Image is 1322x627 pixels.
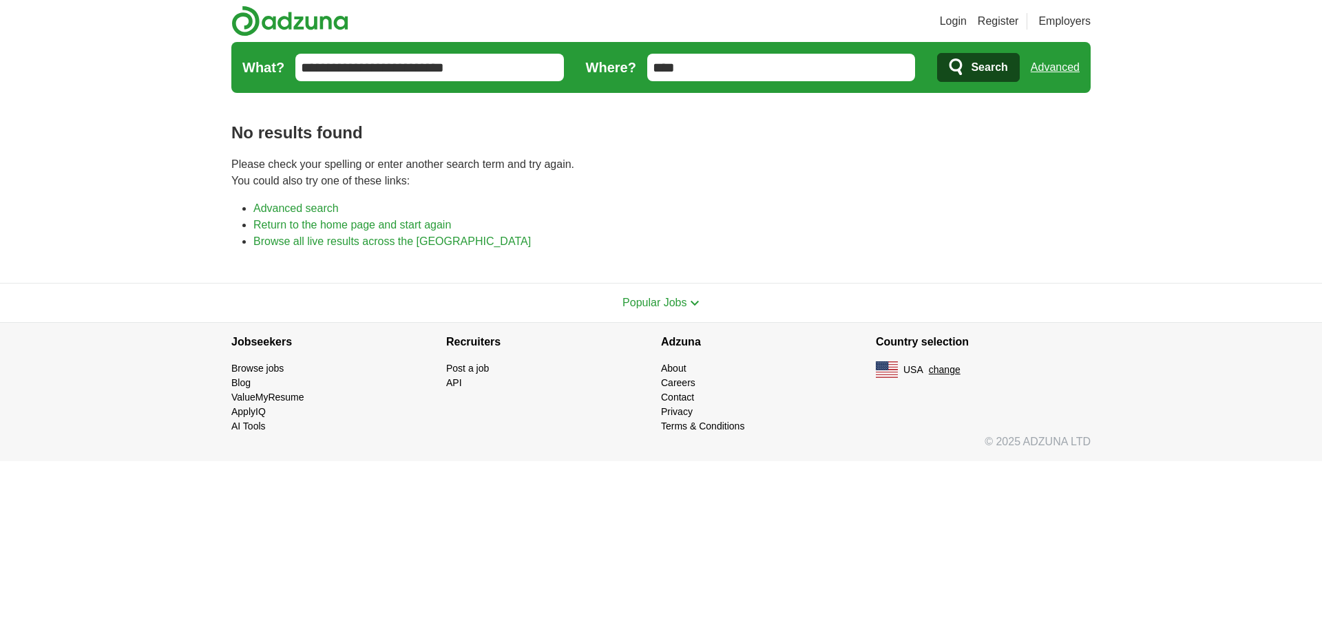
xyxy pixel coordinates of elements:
a: API [446,377,462,388]
button: Search [937,53,1019,82]
a: ValueMyResume [231,392,304,403]
label: What? [242,57,284,78]
span: Search [971,54,1007,81]
img: toggle icon [690,300,700,306]
a: Advanced search [253,202,339,214]
span: Popular Jobs [622,297,686,308]
a: Browse jobs [231,363,284,374]
a: Terms & Conditions [661,421,744,432]
a: Contact [661,392,694,403]
img: Adzuna logo [231,6,348,36]
a: Post a job [446,363,489,374]
img: US flag [876,361,898,378]
a: Blog [231,377,251,388]
a: Privacy [661,406,693,417]
button: change [929,363,961,377]
a: Register [978,13,1019,30]
p: Please check your spelling or enter another search term and try again. You could also try one of ... [231,156,1091,189]
a: ApplyIQ [231,406,266,417]
h4: Country selection [876,323,1091,361]
a: Return to the home page and start again [253,219,451,231]
div: © 2025 ADZUNA LTD [220,434,1102,461]
h1: No results found [231,120,1091,145]
a: Login [940,13,967,30]
a: Advanced [1031,54,1080,81]
label: Where? [586,57,636,78]
a: About [661,363,686,374]
a: Employers [1038,13,1091,30]
a: AI Tools [231,421,266,432]
a: Careers [661,377,695,388]
a: Browse all live results across the [GEOGRAPHIC_DATA] [253,235,531,247]
span: USA [903,363,923,377]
